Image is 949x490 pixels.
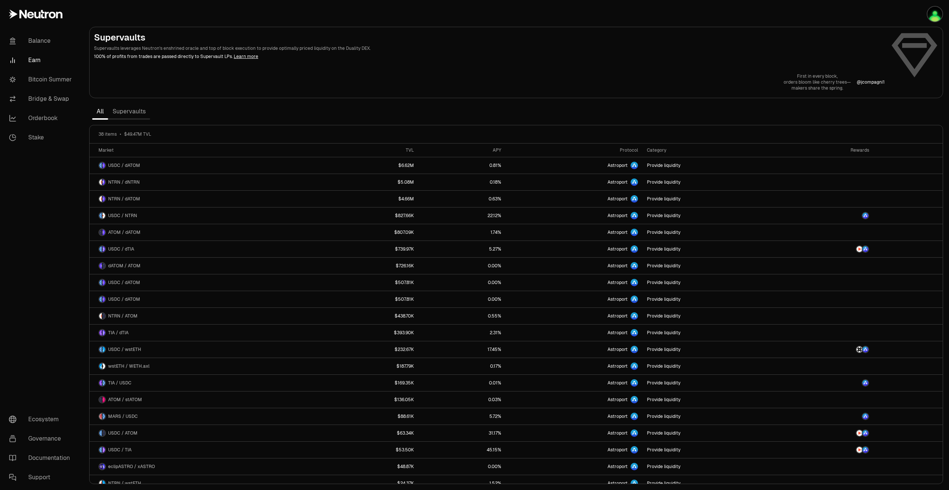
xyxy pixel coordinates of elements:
span: Astroport [608,313,628,319]
a: Astroport [506,458,642,475]
img: TIA Logo [103,447,105,453]
a: 5.72% [418,408,506,425]
img: USDC Logo [99,430,102,436]
span: Astroport [608,380,628,386]
img: dTIA Logo [103,330,105,336]
a: 17.45% [418,341,506,358]
a: Astroport [506,274,642,291]
a: $63.34K [321,425,418,441]
a: Documentation [3,448,80,468]
a: USDC LogoNTRN LogoUSDC / NTRN [90,207,321,224]
img: USDC Logo [99,447,102,453]
span: Astroport [608,263,628,269]
img: ASTRO Logo [862,346,868,352]
span: $49.47M TVL [124,131,151,137]
img: NTRN Logo [99,196,102,202]
span: Astroport [608,196,628,202]
a: Provide liquidity [642,224,783,241]
span: NTRN / wstETH [108,480,141,486]
a: $393.90K [321,325,418,341]
h2: Supervaults [94,32,885,43]
a: Astroport [506,308,642,324]
a: Ecosystem [3,410,80,429]
a: 0.00% [418,291,506,307]
img: dATOM Logo [103,162,105,168]
a: Provide liquidity [642,325,783,341]
span: Astroport [608,397,628,403]
a: USDC LogowstETH LogoUSDC / wstETH [90,341,321,358]
span: USDC / dATOM [108,162,140,168]
span: eclipASTRO / xASTRO [108,464,155,470]
img: USDC Logo [99,346,102,352]
span: ATOM / stATOM [108,397,142,403]
img: wstETH Logo [103,480,105,486]
a: Provide liquidity [642,241,783,257]
span: USDC / dATOM [108,296,140,302]
a: $48.87K [321,458,418,475]
a: Astroport [506,325,642,341]
p: Supervaults leverages Neutron's enshrined oracle and top of block execution to provide optimally ... [94,45,885,52]
a: AXL LogoASTRO Logo [783,341,874,358]
a: dATOM LogoATOM LogodATOM / ATOM [90,258,321,274]
a: $726.16K [321,258,418,274]
a: Astroport [506,442,642,458]
a: Provide liquidity [642,442,783,458]
a: Governance [3,429,80,448]
span: Astroport [608,213,628,219]
a: USDC LogodTIA LogoUSDC / dTIA [90,241,321,257]
a: $4.66M [321,191,418,207]
span: Astroport [608,447,628,453]
a: Provide liquidity [642,157,783,174]
a: NTRN LogoASTRO Logo [783,425,874,441]
img: ASTRO Logo [862,447,868,453]
p: makers share the spring. [784,85,851,91]
span: Astroport [608,330,628,336]
a: Provide liquidity [642,341,783,358]
a: USDC LogodATOM LogoUSDC / dATOM [90,291,321,307]
span: dATOM / ATOM [108,263,140,269]
span: NTRN / ATOM [108,313,137,319]
img: dNTRN Logo [103,179,105,185]
span: TIA / USDC [108,380,132,386]
span: NTRN / dATOM [108,196,140,202]
span: Astroport [608,413,628,419]
img: NTRN Logo [856,246,862,252]
span: Astroport [608,346,628,352]
a: MARS LogoUSDC LogoMARS / USDC [90,408,321,425]
a: @jcompagni1 [857,79,885,85]
a: 0.00% [418,274,506,291]
img: TIA Logo [99,380,102,386]
img: NTRN Logo [856,430,862,436]
img: wstETH Logo [99,363,102,369]
img: ATOM Logo [99,397,102,403]
img: dATOM Logo [103,196,105,202]
p: @ jcompagni1 [857,79,885,85]
a: Astroport [506,241,642,257]
img: ASTRO Logo [862,380,868,386]
a: $807.09K [321,224,418,241]
img: dATOM Logo [103,229,105,235]
div: Market [98,147,317,153]
a: Astroport [506,258,642,274]
img: WETH.axl Logo [103,363,105,369]
span: USDC / NTRN [108,213,137,219]
span: MARS / USDC [108,413,138,419]
a: Provide liquidity [642,425,783,441]
a: Provide liquidity [642,408,783,425]
img: dTIA Logo [103,246,105,252]
a: 2.31% [418,325,506,341]
p: First in every block, [784,73,851,79]
a: 0.00% [418,458,506,475]
span: Astroport [608,430,628,436]
span: Astroport [608,363,628,369]
a: Astroport [506,341,642,358]
a: USDC LogodATOM LogoUSDC / dATOM [90,157,321,174]
a: 0.03% [418,391,506,408]
a: NTRN LogodATOM LogoNTRN / dATOM [90,191,321,207]
a: $739.97K [321,241,418,257]
a: $507.81K [321,274,418,291]
a: Provide liquidity [642,258,783,274]
img: ASTRO Logo [862,246,868,252]
a: eclipASTRO LogoxASTRO LogoeclipASTRO / xASTRO [90,458,321,475]
a: Stake [3,128,80,147]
